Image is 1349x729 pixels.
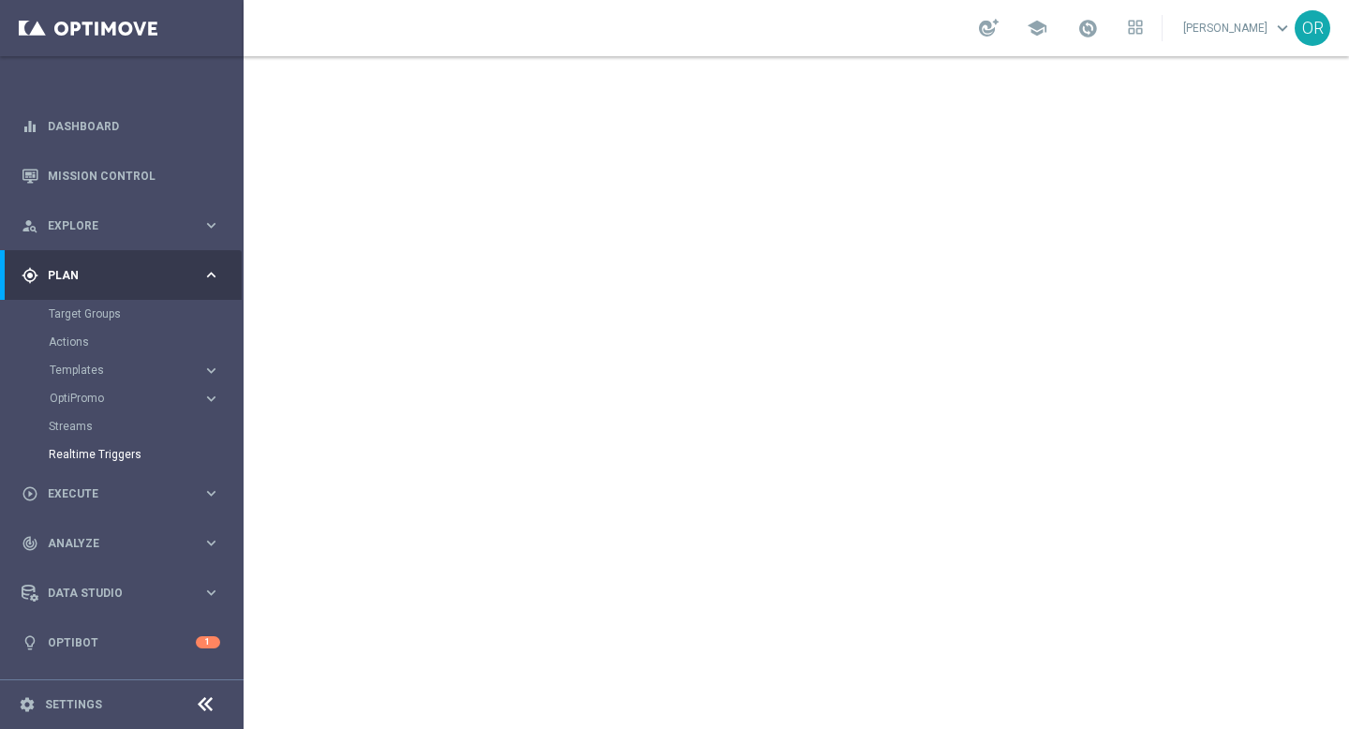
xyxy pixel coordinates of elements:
span: Analyze [48,538,202,549]
i: track_changes [22,535,38,552]
div: Dashboard [22,101,220,151]
button: gps_fixed Plan keyboard_arrow_right [21,268,221,283]
span: OptiPromo [50,393,184,404]
div: Templates [49,356,242,384]
div: 1 [196,636,220,648]
span: Explore [48,220,202,231]
button: OptiPromo keyboard_arrow_right [49,391,221,406]
i: keyboard_arrow_right [202,484,220,502]
a: Optibot [48,617,196,667]
a: [PERSON_NAME]keyboard_arrow_down [1181,14,1295,42]
button: lightbulb Optibot 1 [21,635,221,650]
a: Streams [49,419,195,434]
a: Actions [49,335,195,350]
div: Plan [22,267,202,284]
div: Execute [22,485,202,502]
button: person_search Explore keyboard_arrow_right [21,218,221,233]
div: Streams [49,412,242,440]
i: settings [19,696,36,713]
i: equalizer [22,118,38,135]
i: keyboard_arrow_right [202,534,220,552]
button: play_circle_outline Execute keyboard_arrow_right [21,486,221,501]
a: Settings [45,699,102,710]
button: equalizer Dashboard [21,119,221,134]
i: keyboard_arrow_right [202,584,220,602]
div: Explore [22,217,202,234]
i: keyboard_arrow_right [202,362,220,379]
span: Templates [50,364,184,376]
div: OptiPromo [49,384,242,412]
button: Templates keyboard_arrow_right [49,363,221,378]
i: gps_fixed [22,267,38,284]
div: OR [1295,10,1330,46]
div: Actions [49,328,242,356]
i: lightbulb [22,634,38,651]
a: Target Groups [49,306,195,321]
div: Realtime Triggers [49,440,242,469]
a: Realtime Triggers [49,447,195,462]
div: Optibot [22,617,220,667]
button: Data Studio keyboard_arrow_right [21,586,221,601]
div: Data Studio [22,585,202,602]
div: Analyze [22,535,202,552]
i: keyboard_arrow_right [202,266,220,284]
button: Mission Control [21,169,221,184]
button: track_changes Analyze keyboard_arrow_right [21,536,221,551]
div: Templates [50,364,202,376]
span: school [1027,18,1047,38]
span: Plan [48,270,202,281]
i: play_circle_outline [22,485,38,502]
span: keyboard_arrow_down [1272,18,1293,38]
div: Target Groups [49,300,242,328]
a: Mission Control [48,151,220,201]
i: keyboard_arrow_right [202,390,220,408]
span: Execute [48,488,202,499]
i: person_search [22,217,38,234]
div: OptiPromo [50,393,202,404]
span: Data Studio [48,588,202,599]
div: Mission Control [22,151,220,201]
i: keyboard_arrow_right [202,216,220,234]
a: Dashboard [48,101,220,151]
